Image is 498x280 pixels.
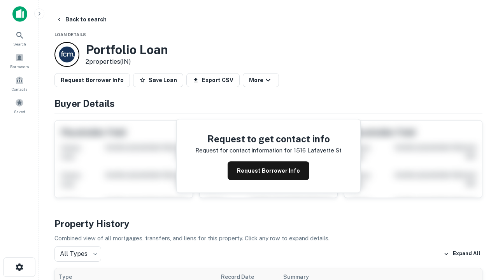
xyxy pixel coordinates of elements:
span: Search [13,41,26,47]
a: Search [2,28,37,49]
span: Borrowers [10,63,29,70]
button: Request Borrower Info [54,73,130,87]
p: Combined view of all mortgages, transfers, and liens for this property. Click any row to expand d... [54,234,482,243]
p: 2 properties (IN) [86,57,168,66]
img: capitalize-icon.png [12,6,27,22]
a: Saved [2,95,37,116]
button: Save Loan [133,73,183,87]
button: More [243,73,279,87]
span: Saved [14,108,25,115]
button: Request Borrower Info [228,161,309,180]
button: Expand All [442,248,482,260]
p: 1516 lafayette st [294,146,342,155]
a: Borrowers [2,50,37,71]
button: Export CSV [186,73,240,87]
p: Request for contact information for [195,146,292,155]
span: Contacts [12,86,27,92]
h4: Request to get contact info [195,132,342,146]
h4: Buyer Details [54,96,482,110]
span: Loan Details [54,32,86,37]
button: Back to search [53,12,110,26]
h3: Portfolio Loan [86,42,168,57]
a: Contacts [2,73,37,94]
h4: Property History [54,217,482,231]
div: All Types [54,246,101,262]
iframe: Chat Widget [459,218,498,255]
